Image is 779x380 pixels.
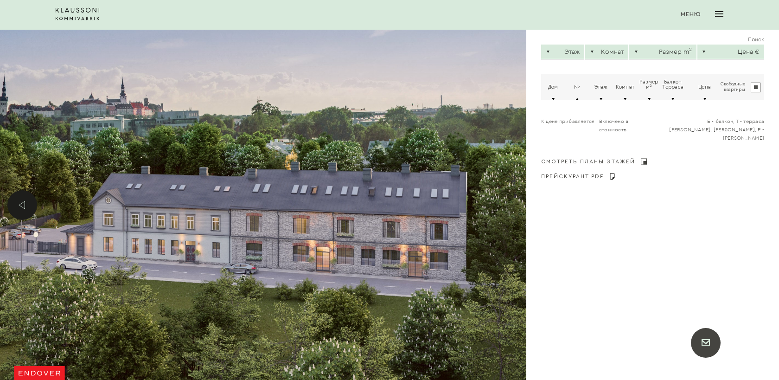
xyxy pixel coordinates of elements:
[637,79,661,90] a: Размер м2
[564,49,580,55] div: Этаж
[599,119,628,133] span: Включено в стоимость
[594,84,607,90] a: Этаж
[541,119,594,124] span: К цене прибавляется
[548,84,558,90] a: Дом
[698,84,711,90] a: Цена
[657,126,764,142] div: [PERSON_NAME], [PERSON_NAME], P - [PERSON_NAME]
[681,11,701,17] div: МЕНЮ
[657,117,764,126] div: Б - балкон, T - терраса
[541,173,615,180] a: ПРЕЙСКУРАНТ PDF
[650,84,652,88] sup: 2
[541,30,764,45] div: Поиск
[659,49,692,55] div: Размер m
[721,82,761,93] label: Свободные квартиры
[601,49,624,55] div: Комнат
[662,79,683,90] a: Балкон Терраса
[616,84,634,90] a: Комнат
[689,47,692,52] sup: 2
[574,84,580,90] a: №
[662,79,683,84] div: Балкон
[541,158,647,165] a: СМОТРЕТЬ ПЛАНЫ ЭТАЖЕЙ
[738,49,760,55] div: Цена €
[662,84,683,90] div: Терраса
